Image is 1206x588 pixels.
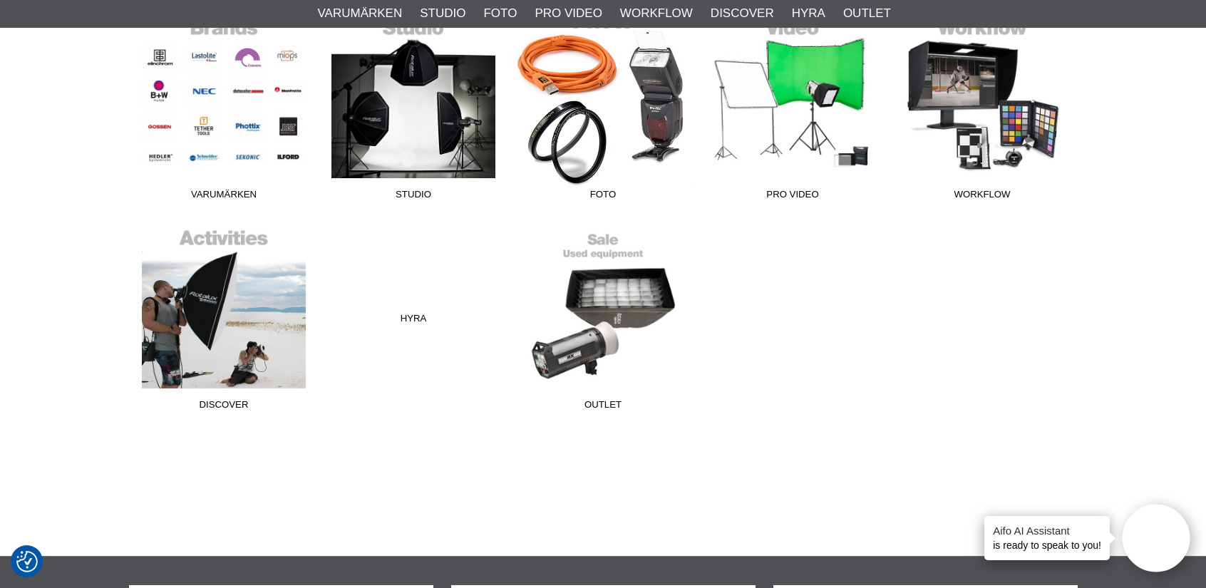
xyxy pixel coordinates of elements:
[129,187,319,207] span: Varumärken
[508,398,698,417] span: Outlet
[984,516,1110,560] div: is ready to speak to you!
[129,14,319,207] a: Varumärken
[483,4,517,23] a: Foto
[711,4,774,23] a: Discover
[129,225,319,417] a: Discover
[336,311,490,331] span: Hyra
[508,14,698,207] a: Foto
[508,225,698,417] a: Outlet
[319,187,508,207] span: Studio
[620,4,693,23] a: Workflow
[887,187,1077,207] span: Workflow
[319,14,508,207] a: Studio
[535,4,602,23] a: Pro Video
[318,4,403,23] a: Varumärken
[420,4,465,23] a: Studio
[319,225,508,417] a: Hyra
[698,14,887,207] a: Pro Video
[508,187,698,207] span: Foto
[129,398,319,417] span: Discover
[698,187,887,207] span: Pro Video
[843,4,891,23] a: Outlet
[993,523,1101,538] h4: Aifo AI Assistant
[16,551,38,572] img: Revisit consent button
[792,4,825,23] a: Hyra
[887,14,1077,207] a: Workflow
[16,549,38,574] button: Samtyckesinställningar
